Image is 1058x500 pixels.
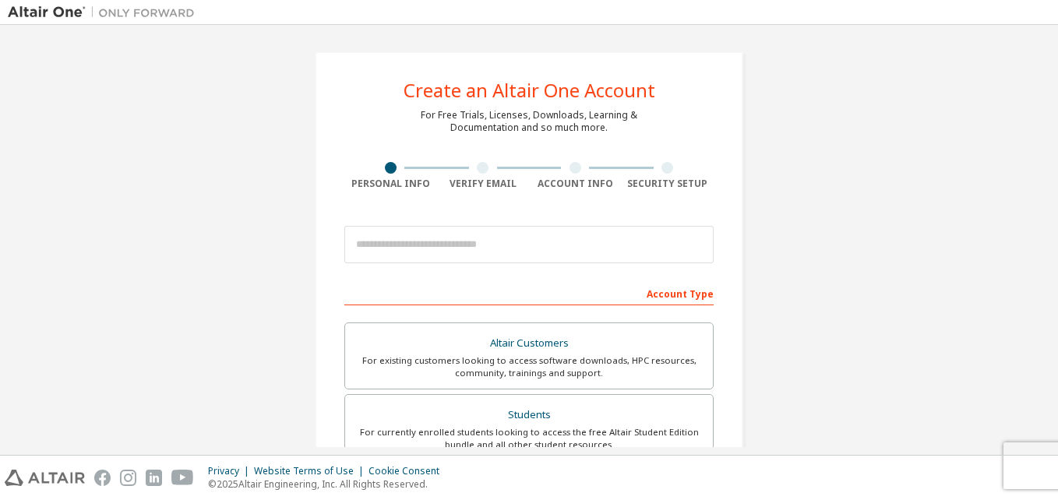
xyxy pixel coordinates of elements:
[208,477,449,491] p: © 2025 Altair Engineering, Inc. All Rights Reserved.
[94,470,111,486] img: facebook.svg
[344,178,437,190] div: Personal Info
[208,465,254,477] div: Privacy
[421,109,637,134] div: For Free Trials, Licenses, Downloads, Learning & Documentation and so much more.
[354,404,704,426] div: Students
[369,465,449,477] div: Cookie Consent
[171,470,194,486] img: youtube.svg
[404,81,655,100] div: Create an Altair One Account
[5,470,85,486] img: altair_logo.svg
[622,178,714,190] div: Security Setup
[529,178,622,190] div: Account Info
[437,178,530,190] div: Verify Email
[120,470,136,486] img: instagram.svg
[354,333,704,354] div: Altair Customers
[146,470,162,486] img: linkedin.svg
[354,426,704,451] div: For currently enrolled students looking to access the free Altair Student Edition bundle and all ...
[8,5,203,20] img: Altair One
[354,354,704,379] div: For existing customers looking to access software downloads, HPC resources, community, trainings ...
[344,280,714,305] div: Account Type
[254,465,369,477] div: Website Terms of Use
